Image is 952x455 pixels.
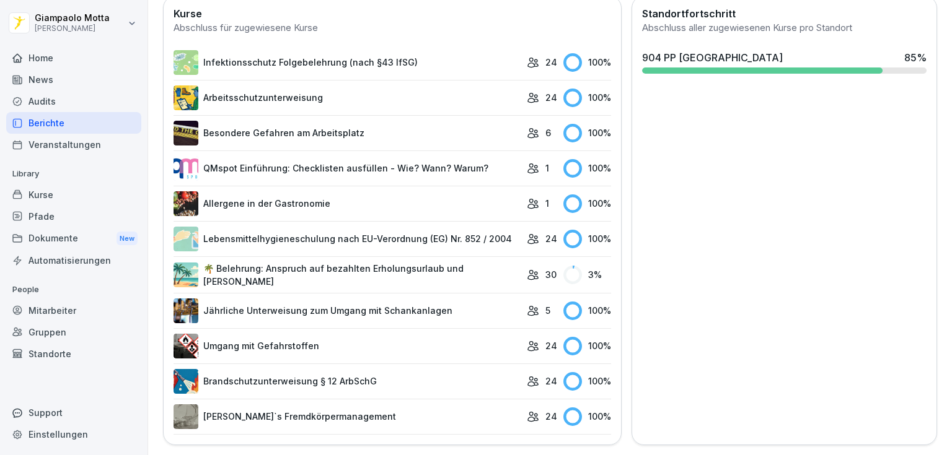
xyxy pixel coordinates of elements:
[563,124,611,142] div: 100 %
[563,194,611,213] div: 100 %
[6,112,141,134] a: Berichte
[6,300,141,321] a: Mitarbeiter
[174,191,521,216] a: Allergene in der Gastronomie
[6,280,141,300] p: People
[174,334,198,358] img: ro33qf0i8ndaw7nkfv0stvse.png
[6,343,141,365] a: Standorte
[563,230,611,248] div: 100 %
[563,372,611,391] div: 100 %
[6,227,141,250] div: Dokumente
[6,47,141,69] a: Home
[6,206,141,227] a: Pfade
[545,232,557,245] p: 24
[174,262,198,287] img: s9mc00x6ussfrb3lxoajtb4r.png
[6,164,141,184] p: Library
[637,45,932,79] a: 904 PP [GEOGRAPHIC_DATA]85%
[174,156,521,181] a: QMspot Einführung: Checklisten ausfüllen - Wie? Wann? Warum?
[563,337,611,355] div: 100 %
[545,91,557,104] p: 24
[563,407,611,426] div: 100 %
[174,227,198,251] img: gxsnf7ygjsfsmxd96jxi4ufn.png
[6,69,141,90] a: News
[174,369,198,394] img: b0iy7e1gfawqjs4nezxuanzk.png
[174,121,521,145] a: Besondere Gefahren am Arbeitsplatz
[6,321,141,343] a: Gruppen
[545,375,557,388] p: 24
[6,402,141,423] div: Support
[545,56,557,69] p: 24
[6,423,141,445] a: Einstellungen
[563,266,611,284] div: 3 %
[563,159,611,178] div: 100 %
[904,50,927,65] div: 85 %
[174,21,611,35] div: Abschluss für zugewiesene Kurse
[174,334,521,358] a: Umgang mit Gefahrstoffen
[174,85,521,110] a: Arbeitsschutzunterweisung
[6,227,141,250] a: DokumenteNew
[174,369,521,394] a: Brandschutzunterweisung § 12 ArbSchG
[174,191,198,216] img: gsgognukgwbtoe3cnlsjjbmw.png
[174,298,198,323] img: etou62n52bjq4b8bjpe35whp.png
[6,134,141,155] a: Veranstaltungen
[35,13,110,24] p: Giampaolo Motta
[6,249,141,271] a: Automatisierungen
[35,24,110,33] p: [PERSON_NAME]
[174,404,521,429] a: [PERSON_NAME]`s Fremdkörpermanagement
[174,262,521,288] a: 🌴 Belehrung: Anspruch auf bezahlten Erholungsurlaub und [PERSON_NAME]
[174,85,198,110] img: bgsrfyvhdm6180ponve2jajk.png
[174,298,521,323] a: Jährliche Unterweisung zum Umgang mit Schankanlagen
[563,53,611,72] div: 100 %
[174,121,198,145] img: zq4t51x0wy87l3xh8s87q7rq.png
[174,6,611,21] h2: Kurse
[6,184,141,206] a: Kurse
[545,268,557,281] p: 30
[545,197,549,210] p: 1
[117,232,138,246] div: New
[174,50,198,75] img: tgff07aey9ahi6f4hltuk21p.png
[545,162,549,175] p: 1
[563,89,611,107] div: 100 %
[642,50,783,65] div: 904 PP [GEOGRAPHIC_DATA]
[545,339,557,352] p: 24
[174,50,521,75] a: Infektionsschutz Folgebelehrung (nach §43 IfSG)
[545,410,557,423] p: 24
[174,404,198,429] img: ltafy9a5l7o16y10mkzj65ij.png
[642,21,927,35] div: Abschluss aller zugewiesenen Kurse pro Standort
[174,227,521,251] a: Lebensmittelhygieneschulung nach EU-Verordnung (EG) Nr. 852 / 2004
[563,301,611,320] div: 100 %
[545,126,551,139] p: 6
[642,6,927,21] h2: Standortfortschritt
[6,90,141,112] a: Audits
[174,156,198,181] img: rsy9vu330m0sw5op77geq2rv.png
[545,304,550,317] p: 5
